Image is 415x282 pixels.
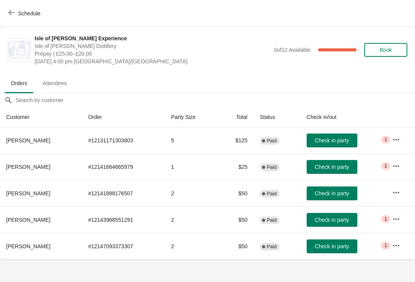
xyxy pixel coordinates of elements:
[218,206,254,233] td: $50
[218,153,254,180] td: $25
[37,76,73,90] span: Attendees
[18,10,40,16] span: Schedule
[300,107,386,127] th: Check in/out
[274,47,310,53] span: 0 of 12 Available
[384,163,387,169] span: 1
[384,242,387,249] span: 1
[165,107,218,127] th: Party Size
[267,164,277,170] span: Paid
[315,137,349,143] span: Check in party
[165,153,218,180] td: 1
[254,107,300,127] th: Status
[4,7,46,20] button: Schedule
[6,243,50,249] span: [PERSON_NAME]
[82,127,165,153] td: # 12131171303803
[307,134,357,147] button: Check in party
[267,138,277,144] span: Paid
[307,213,357,227] button: Check in party
[307,186,357,200] button: Check in party
[384,216,387,222] span: 1
[165,180,218,206] td: 2
[315,217,349,223] span: Check in party
[218,180,254,206] td: $50
[315,243,349,249] span: Check in party
[218,233,254,259] td: $50
[307,239,357,253] button: Check in party
[82,153,165,180] td: # 12141664665979
[380,47,392,53] span: Book
[384,137,387,143] span: 1
[35,58,270,65] span: [DATE] 4:00 pm [GEOGRAPHIC_DATA]/[GEOGRAPHIC_DATA]
[218,127,254,153] td: $125
[6,217,50,223] span: [PERSON_NAME]
[82,206,165,233] td: # 12143968551291
[35,50,270,58] span: Prepay | £25.00–£20.00
[315,164,349,170] span: Check in party
[8,41,30,59] img: Isle of Harris Gin Experience
[82,180,165,206] td: # 12141888176507
[307,160,357,174] button: Check in party
[267,217,277,223] span: Paid
[165,206,218,233] td: 2
[267,191,277,197] span: Paid
[35,42,270,50] span: Isle of [PERSON_NAME] Distillery
[165,233,218,259] td: 2
[35,35,270,42] span: Isle of [PERSON_NAME] Experience
[267,244,277,250] span: Paid
[218,107,254,127] th: Total
[6,190,50,196] span: [PERSON_NAME]
[364,43,407,57] button: Book
[6,164,50,170] span: [PERSON_NAME]
[82,233,165,259] td: # 12147093373307
[6,137,50,143] span: [PERSON_NAME]
[165,127,218,153] td: 5
[15,93,415,107] input: Search by customer
[5,76,33,90] span: Orders
[82,107,165,127] th: Order
[315,190,349,196] span: Check in party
